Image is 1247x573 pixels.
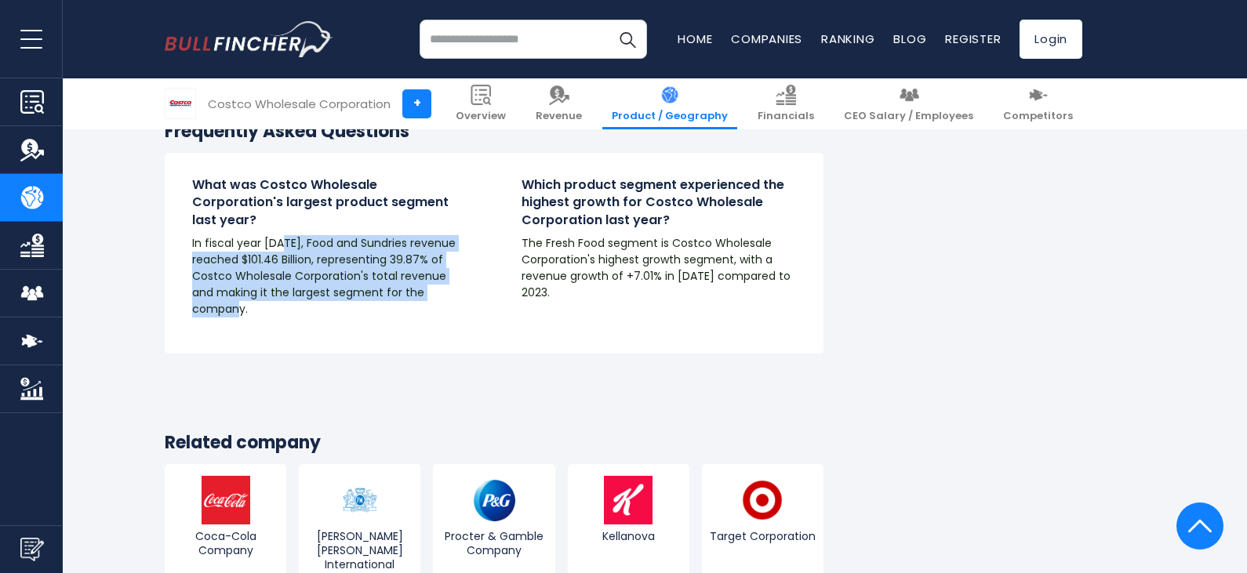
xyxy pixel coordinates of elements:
[731,31,802,47] a: Companies
[192,176,467,229] h4: What was Costco Wholesale Corporation's largest product segment last year?
[165,89,195,118] img: COST logo
[303,529,416,572] span: [PERSON_NAME] [PERSON_NAME] International
[602,78,737,129] a: Product / Geography
[738,476,787,524] img: TGT logo
[572,529,685,543] span: Kellanova
[706,529,820,543] span: Target Corporation
[192,235,467,317] p: In fiscal year [DATE], Food and Sundries revenue reached $101.46 Billion, representing 39.87% of ...
[526,78,591,129] a: Revenue
[893,31,926,47] a: Blog
[945,31,1001,47] a: Register
[169,529,282,557] span: Coca-Cola Company
[834,78,983,129] a: CEO Salary / Employees
[446,78,515,129] a: Overview
[437,529,551,557] span: Procter & Gamble Company
[470,476,518,524] img: PG logo
[536,110,582,123] span: Revenue
[678,31,712,47] a: Home
[208,95,391,113] div: Costco Wholesale Corporation
[402,89,431,118] a: +
[1020,20,1082,59] a: Login
[994,78,1082,129] a: Competitors
[456,110,506,123] span: Overview
[821,31,874,47] a: Ranking
[165,21,333,57] a: Go to homepage
[522,176,796,229] h4: Which product segment experienced the highest growth for Costco Wholesale Corporation last year?
[612,110,728,123] span: Product / Geography
[522,235,796,301] p: The Fresh Food segment is Costco Wholesale Corporation's highest growth segment, with a revenue g...
[748,78,823,129] a: Financials
[604,476,653,524] img: K logo
[165,121,823,143] h3: Frequently Asked Questions
[165,21,333,57] img: bullfincher logo
[336,476,384,524] img: PM logo
[165,432,823,455] h3: Related company
[1003,110,1073,123] span: Competitors
[202,476,250,524] img: KO logo
[844,110,973,123] span: CEO Salary / Employees
[758,110,814,123] span: Financials
[608,20,647,59] button: Search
